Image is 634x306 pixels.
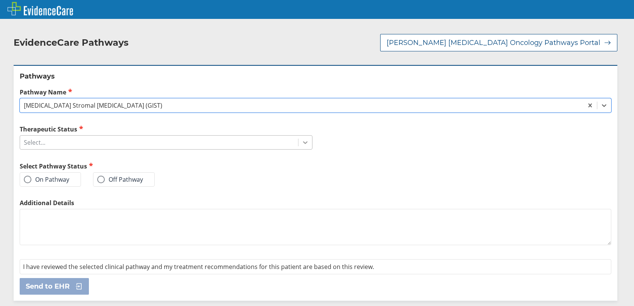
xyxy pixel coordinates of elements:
[97,176,143,183] label: Off Pathway
[26,282,70,291] span: Send to EHR
[20,88,611,96] label: Pathway Name
[20,125,312,133] label: Therapeutic Status
[387,38,600,47] span: [PERSON_NAME] [MEDICAL_DATA] Oncology Pathways Portal
[20,162,312,170] h2: Select Pathway Status
[20,199,611,207] label: Additional Details
[24,138,45,147] div: Select...
[380,34,617,51] button: [PERSON_NAME] [MEDICAL_DATA] Oncology Pathways Portal
[20,72,611,81] h2: Pathways
[24,101,162,110] div: [MEDICAL_DATA] Stromal [MEDICAL_DATA] (GIST)
[14,37,129,48] h2: EvidenceCare Pathways
[23,263,374,271] span: I have reviewed the selected clinical pathway and my treatment recommendations for this patient a...
[20,278,89,295] button: Send to EHR
[8,2,73,15] img: EvidenceCare
[24,176,69,183] label: On Pathway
